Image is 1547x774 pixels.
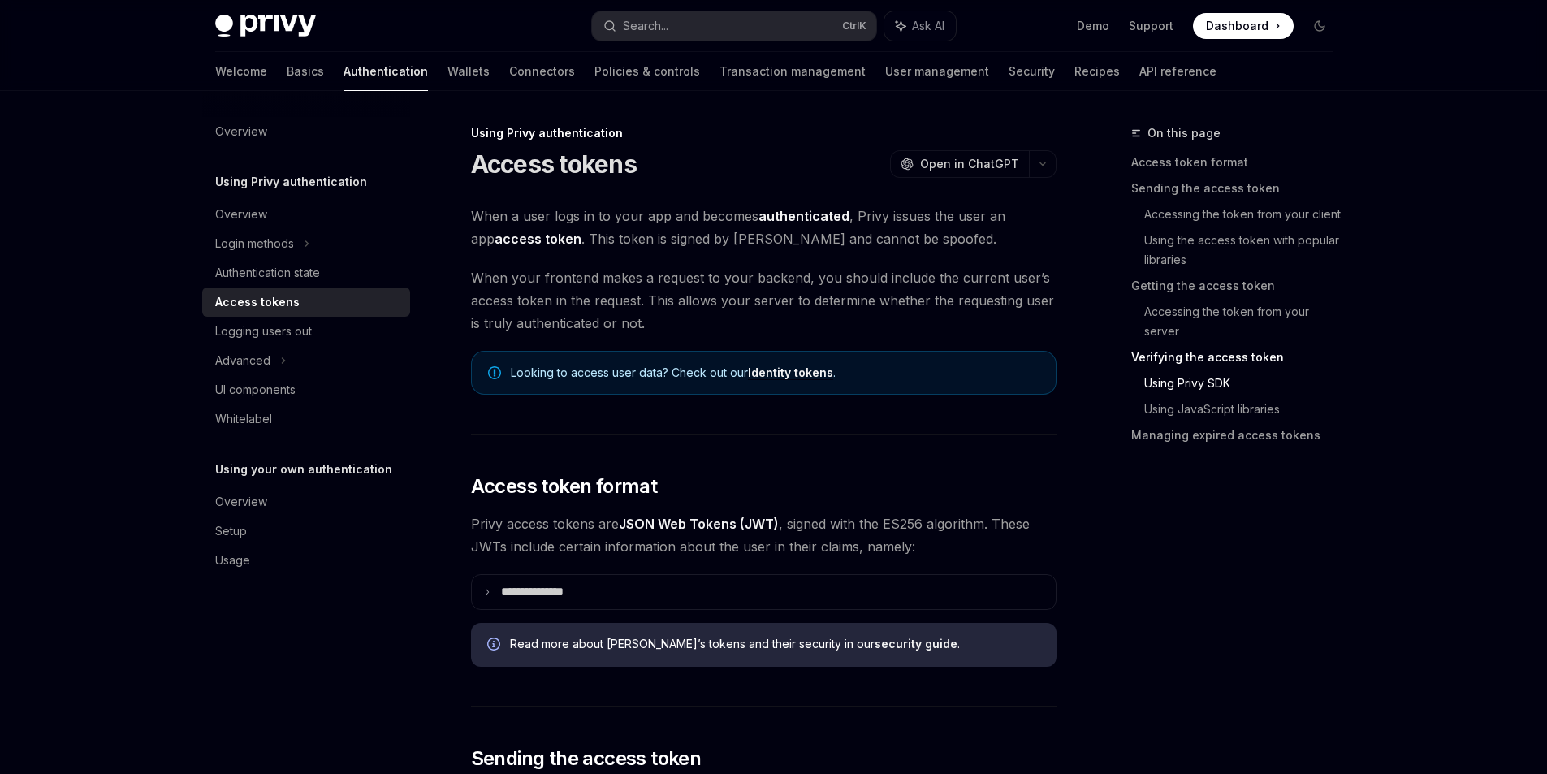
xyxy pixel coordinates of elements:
[487,638,503,654] svg: Info
[471,205,1057,250] span: When a user logs in to your app and becomes , Privy issues the user an app . This token is signed...
[202,487,410,517] a: Overview
[202,288,410,317] a: Access tokens
[215,15,316,37] img: dark logo
[215,492,267,512] div: Overview
[1147,123,1221,143] span: On this page
[202,200,410,229] a: Overview
[202,517,410,546] a: Setup
[592,11,876,41] button: Search...CtrlK
[842,19,866,32] span: Ctrl K
[471,746,702,772] span: Sending the access token
[344,52,428,91] a: Authentication
[594,52,700,91] a: Policies & controls
[215,351,270,370] div: Advanced
[884,11,956,41] button: Ask AI
[215,322,312,341] div: Logging users out
[471,125,1057,141] div: Using Privy authentication
[623,16,668,36] div: Search...
[920,156,1019,172] span: Open in ChatGPT
[202,375,410,404] a: UI components
[719,52,866,91] a: Transaction management
[215,234,294,253] div: Login methods
[1077,18,1109,34] a: Demo
[1131,175,1346,201] a: Sending the access token
[202,258,410,288] a: Authentication state
[471,149,637,179] h1: Access tokens
[202,404,410,434] a: Whitelabel
[215,122,267,141] div: Overview
[215,460,392,479] h5: Using your own authentication
[1144,201,1346,227] a: Accessing the token from your client
[1206,18,1268,34] span: Dashboard
[215,263,320,283] div: Authentication state
[215,172,367,192] h5: Using Privy authentication
[748,365,833,380] a: Identity tokens
[1144,370,1346,396] a: Using Privy SDK
[885,52,989,91] a: User management
[1131,149,1346,175] a: Access token format
[495,231,581,247] strong: access token
[758,208,849,224] strong: authenticated
[1131,422,1346,448] a: Managing expired access tokens
[215,380,296,400] div: UI components
[912,18,944,34] span: Ask AI
[471,473,658,499] span: Access token format
[202,117,410,146] a: Overview
[510,636,1040,652] span: Read more about [PERSON_NAME]’s tokens and their security in our .
[1307,13,1333,39] button: Toggle dark mode
[1129,18,1173,34] a: Support
[875,637,957,651] a: security guide
[202,546,410,575] a: Usage
[447,52,490,91] a: Wallets
[471,512,1057,558] span: Privy access tokens are , signed with the ES256 algorithm. These JWTs include certain information...
[1193,13,1294,39] a: Dashboard
[509,52,575,91] a: Connectors
[1139,52,1216,91] a: API reference
[1131,273,1346,299] a: Getting the access token
[1144,227,1346,273] a: Using the access token with popular libraries
[215,52,267,91] a: Welcome
[202,317,410,346] a: Logging users out
[215,521,247,541] div: Setup
[1074,52,1120,91] a: Recipes
[1144,299,1346,344] a: Accessing the token from your server
[215,292,300,312] div: Access tokens
[511,365,1039,381] span: Looking to access user data? Check out our .
[1144,396,1346,422] a: Using JavaScript libraries
[287,52,324,91] a: Basics
[215,409,272,429] div: Whitelabel
[1131,344,1346,370] a: Verifying the access token
[215,205,267,224] div: Overview
[1009,52,1055,91] a: Security
[619,516,779,533] a: JSON Web Tokens (JWT)
[488,366,501,379] svg: Note
[471,266,1057,335] span: When your frontend makes a request to your backend, you should include the current user’s access ...
[215,551,250,570] div: Usage
[890,150,1029,178] button: Open in ChatGPT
